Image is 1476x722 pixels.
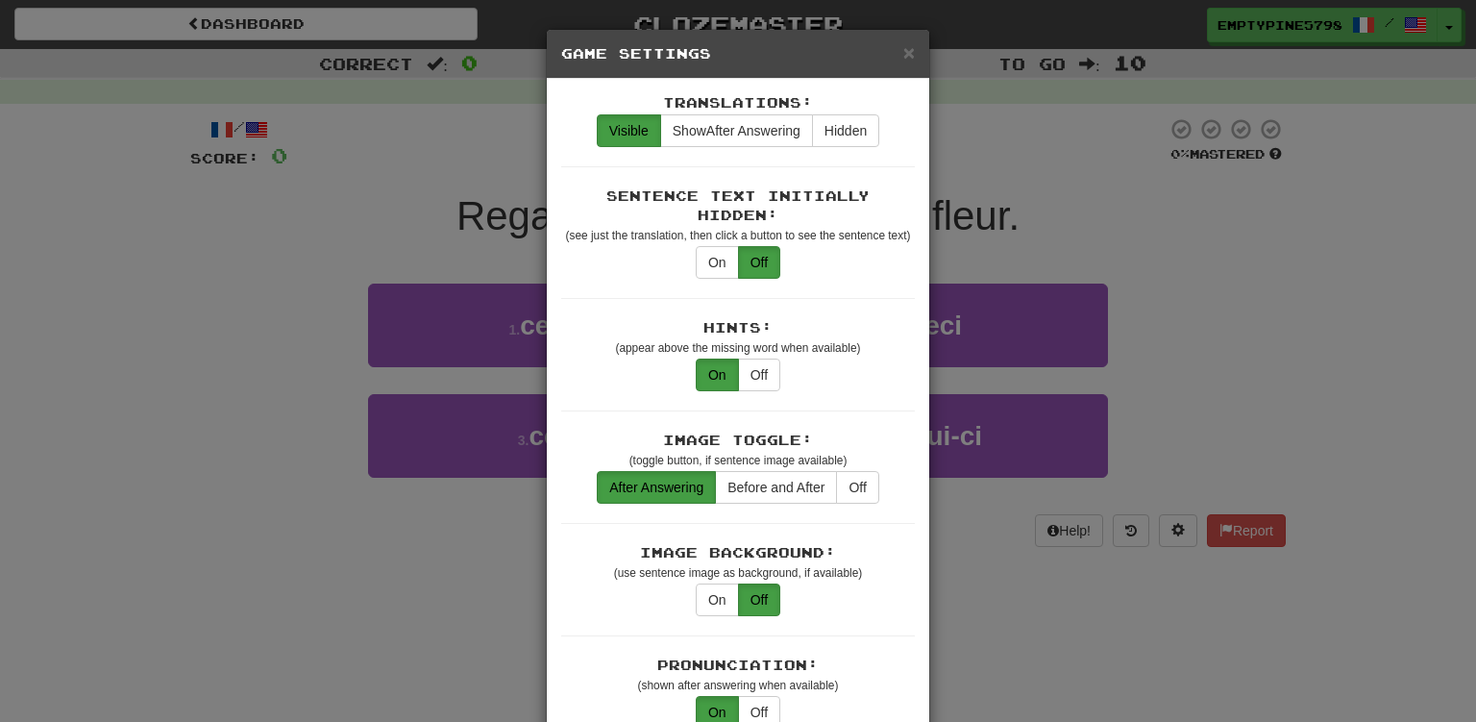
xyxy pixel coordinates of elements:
small: (appear above the missing word when available) [615,341,860,355]
button: Off [738,246,780,279]
button: Visible [597,114,661,147]
span: × [903,41,915,63]
div: Translations: [561,93,915,112]
div: Sentence Text Initially Hidden: [561,187,915,225]
button: On [696,359,739,391]
button: Before and After [715,471,837,504]
button: Off [836,471,878,504]
div: translations [696,584,780,616]
div: Hints: [561,318,915,337]
h5: Game Settings [561,44,915,63]
button: Off [738,584,780,616]
div: Pronunciation: [561,656,915,675]
span: Show [673,123,706,138]
div: Image Toggle: [561,431,915,450]
div: Image Background: [561,543,915,562]
button: On [696,584,739,616]
button: Off [738,359,780,391]
button: ShowAfter Answering [660,114,813,147]
div: translations [597,471,879,504]
small: (toggle button, if sentence image available) [629,454,848,467]
small: (use sentence image as background, if available) [614,566,862,580]
button: On [696,246,739,279]
div: translations [597,114,879,147]
button: After Answering [597,471,716,504]
small: (see just the translation, then click a button to see the sentence text) [566,229,911,242]
span: After Answering [673,123,800,138]
button: Close [903,42,915,62]
small: (shown after answering when available) [638,679,839,692]
button: Hidden [812,114,879,147]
